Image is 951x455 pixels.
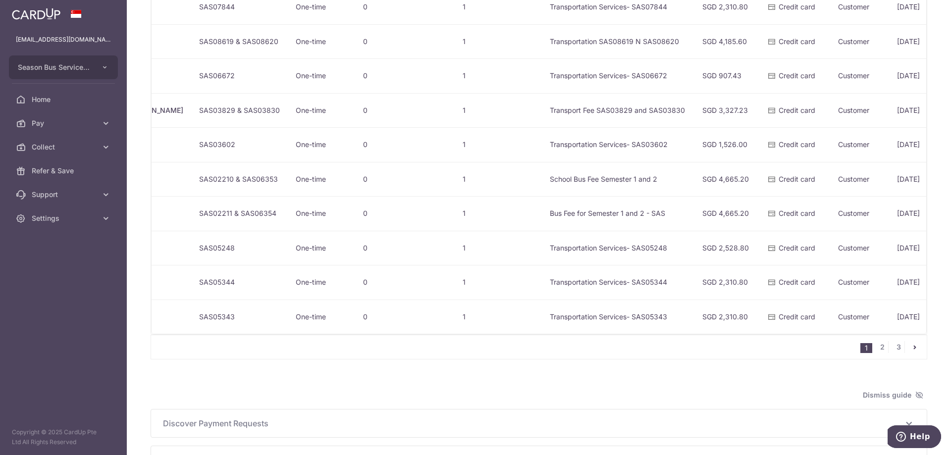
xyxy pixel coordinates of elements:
p: Discover Payment Requests [163,417,915,429]
td: 1 [455,127,542,162]
p: [EMAIL_ADDRESS][DOMAIN_NAME] [16,35,111,45]
td: 1 [455,196,542,231]
td: SGD 3,327.23 [694,93,759,128]
span: Credit card [779,278,815,286]
td: One-time [288,127,355,162]
td: 1 [455,24,542,59]
td: 0 [355,93,455,128]
td: SGD 2,310.80 [694,265,759,300]
td: 0 [355,127,455,162]
td: 0 [355,24,455,59]
td: SGD 907.43 [694,58,759,93]
td: Transportation SAS08619 N SAS08620 [542,24,694,59]
td: SGD 4,665.20 [694,196,759,231]
td: Transportation Services- SAS05248 [542,231,694,265]
td: SAS02211 & SAS06354 [191,196,288,231]
span: Credit card [779,244,815,252]
td: One-time [288,231,355,265]
td: SGD 4,665.20 [694,162,759,197]
td: One-time [288,58,355,93]
td: SAS05248 [191,231,288,265]
td: School Bus Fee Semester 1 and 2 [542,162,694,197]
span: Customer [838,244,869,252]
li: 1 [860,343,872,353]
td: 1 [455,300,542,334]
span: Help [22,7,43,16]
nav: pager [860,335,927,359]
td: 1 [455,162,542,197]
td: 1 [455,265,542,300]
td: Transportation Services- SAS06672 [542,58,694,93]
td: One-time [288,300,355,334]
td: Transport Fee SAS03829 and SAS03830 [542,93,694,128]
td: One-time [288,24,355,59]
span: Customer [838,37,869,46]
span: Credit card [779,71,815,80]
td: SGD 4,185.60 [694,24,759,59]
a: 2 [876,341,888,353]
td: SAS05344 [191,265,288,300]
span: Customer [838,278,869,286]
td: Transportation Services- SAS03602 [542,127,694,162]
span: Customer [838,175,869,183]
td: Transportation Services- SAS05343 [542,300,694,334]
td: 1 [455,93,542,128]
span: Refer & Save [32,166,97,176]
td: One-time [288,93,355,128]
iframe: Opens a widget where you can find more information [888,425,941,450]
td: SAS06672 [191,58,288,93]
span: Credit card [779,106,815,114]
td: 0 [355,265,455,300]
td: 1 [455,58,542,93]
span: Pay [32,118,97,128]
span: Customer [838,71,869,80]
td: SAS05343 [191,300,288,334]
td: One-time [288,265,355,300]
span: Customer [838,209,869,217]
td: SAS02210 & SAS06353 [191,162,288,197]
span: Dismiss guide [863,389,923,401]
td: SAS08619 & SAS08620 [191,24,288,59]
span: Collect [32,142,97,152]
td: 0 [355,58,455,93]
span: Home [32,95,97,104]
span: Credit card [779,37,815,46]
span: Credit card [779,312,815,321]
td: SGD 2,528.80 [694,231,759,265]
span: Customer [838,2,869,11]
span: Customer [838,106,869,114]
td: 1 [455,231,542,265]
span: Customer [838,312,869,321]
img: CardUp [12,8,60,20]
span: Settings [32,213,97,223]
span: Discover Payment Requests [163,417,903,429]
span: Credit card [779,2,815,11]
button: Season Bus Services Co Pte Ltd-SAS [9,55,118,79]
td: SAS03602 [191,127,288,162]
td: 0 [355,231,455,265]
span: Customer [838,140,869,149]
td: Bus Fee for Semester 1 and 2 - SAS [542,196,694,231]
td: Transportation Services- SAS05344 [542,265,694,300]
td: SGD 2,310.80 [694,300,759,334]
td: SGD 1,526.00 [694,127,759,162]
span: Season Bus Services Co Pte Ltd-SAS [18,62,91,72]
td: 0 [355,196,455,231]
td: One-time [288,196,355,231]
span: Support [32,190,97,200]
span: Credit card [779,175,815,183]
a: 3 [893,341,904,353]
td: SAS03829 & SAS03830 [191,93,288,128]
span: Credit card [779,209,815,217]
span: Credit card [779,140,815,149]
td: 0 [355,162,455,197]
td: 0 [355,300,455,334]
td: One-time [288,162,355,197]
